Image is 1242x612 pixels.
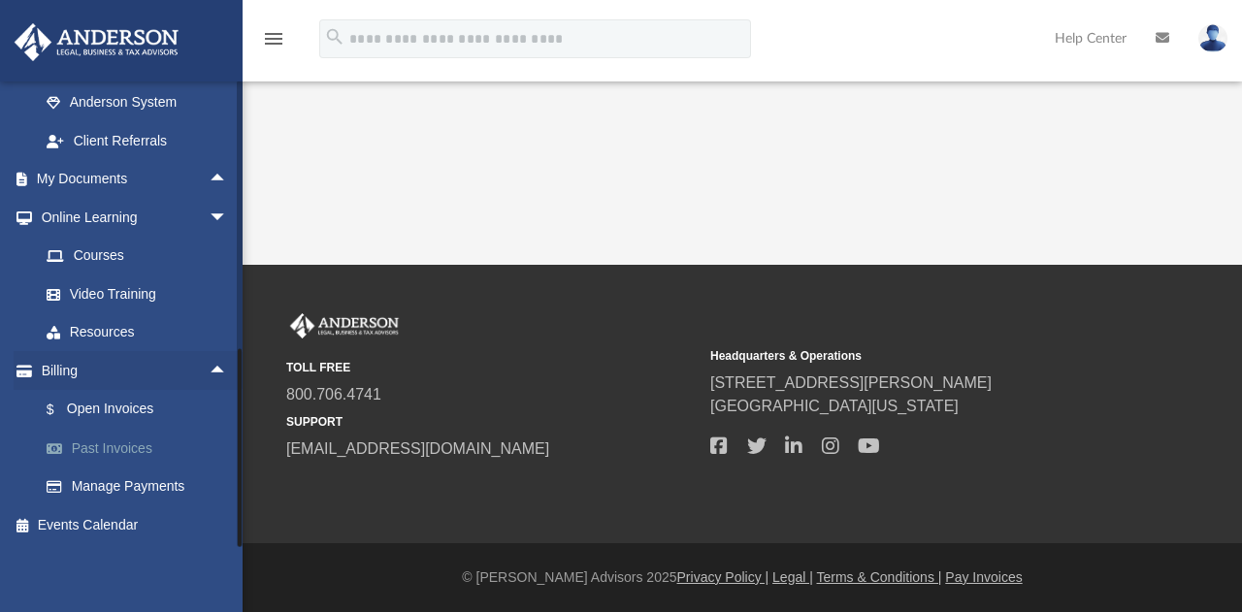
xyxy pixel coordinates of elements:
[710,374,992,391] a: [STREET_ADDRESS][PERSON_NAME]
[286,440,549,457] a: [EMAIL_ADDRESS][DOMAIN_NAME]
[209,351,247,391] span: arrow_drop_up
[27,237,247,275] a: Courses
[9,23,184,61] img: Anderson Advisors Platinum Portal
[710,347,1121,365] small: Headquarters & Operations
[27,467,257,506] a: Manage Payments
[14,505,257,544] a: Events Calendar
[14,198,247,237] a: Online Learningarrow_drop_down
[286,359,697,376] small: TOLL FREE
[14,160,247,199] a: My Documentsarrow_drop_up
[27,274,238,313] a: Video Training
[262,37,285,50] a: menu
[324,26,345,48] i: search
[772,569,813,585] a: Legal |
[710,398,959,414] a: [GEOGRAPHIC_DATA][US_STATE]
[286,386,381,403] a: 800.706.4741
[262,27,285,50] i: menu
[27,429,257,467] a: Past Invoices
[817,569,942,585] a: Terms & Conditions |
[209,160,247,200] span: arrow_drop_up
[1198,24,1227,52] img: User Pic
[945,569,1022,585] a: Pay Invoices
[57,398,67,422] span: $
[286,413,697,431] small: SUPPORT
[677,569,769,585] a: Privacy Policy |
[27,313,247,352] a: Resources
[209,198,247,238] span: arrow_drop_down
[243,567,1242,588] div: © [PERSON_NAME] Advisors 2025
[27,83,247,122] a: Anderson System
[14,351,257,390] a: Billingarrow_drop_up
[286,313,403,338] img: Anderson Advisors Platinum Portal
[27,121,247,160] a: Client Referrals
[27,390,257,430] a: $Open Invoices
